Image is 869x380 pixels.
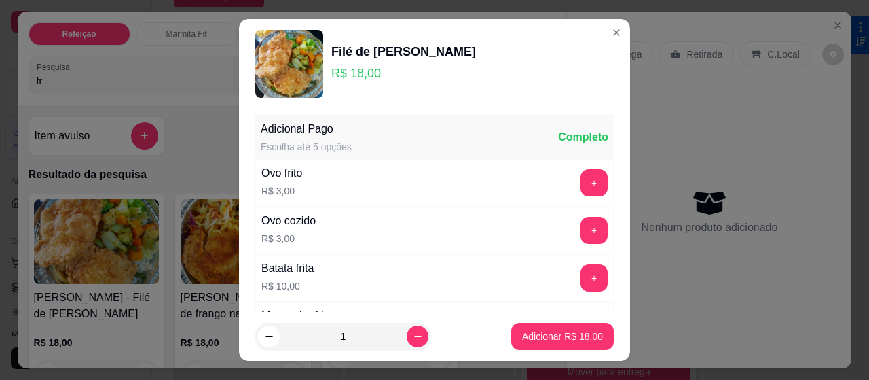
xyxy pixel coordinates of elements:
[261,213,316,229] div: Ovo cozido
[331,42,476,61] div: Filé de [PERSON_NAME]
[261,279,314,293] p: R$ 10,00
[407,326,428,347] button: increase-product-quantity
[261,260,314,277] div: Batata frita
[580,264,608,292] button: add
[261,308,333,324] div: Macaxeira frita
[261,165,302,182] div: Ovo frito
[261,232,316,245] p: R$ 3,00
[331,64,476,83] p: R$ 18,00
[255,30,323,98] img: product-image
[558,129,608,145] div: Completo
[261,121,352,137] div: Adicional Pago
[580,169,608,196] button: add
[258,326,280,347] button: decrease-product-quantity
[522,330,603,343] p: Adicionar R$ 18,00
[261,184,302,198] p: R$ 3,00
[580,312,608,339] button: add
[580,217,608,244] button: add
[261,140,352,154] div: Escolha até 5 opções
[606,22,627,44] button: Close
[511,323,614,350] button: Adicionar R$ 18,00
